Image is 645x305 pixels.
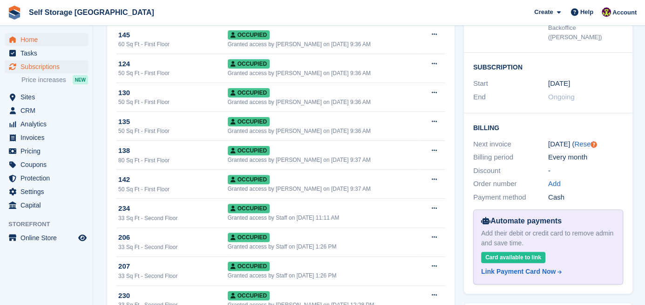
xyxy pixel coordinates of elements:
div: Backoffice ([PERSON_NAME]) [548,23,623,42]
span: Occupied [228,233,270,242]
a: menu [5,199,88,212]
div: Card available to link [481,252,545,263]
span: Create [534,7,553,17]
div: Next invoice [473,139,548,150]
h2: Billing [473,123,623,132]
div: 135 [118,117,228,127]
span: Occupied [228,291,270,300]
div: Granted access by [PERSON_NAME] on [DATE] 9:36 AM [228,127,420,135]
a: menu [5,33,88,46]
div: NEW [73,75,88,84]
time: 2025-06-04 00:00:00 UTC [548,78,570,89]
a: menu [5,60,88,73]
div: 130 [118,88,228,98]
span: Capital [20,199,76,212]
div: Link Payment Card Now [481,267,556,277]
a: Reset [574,140,592,148]
a: menu [5,231,88,244]
span: Ongoing [548,93,575,101]
img: Nicholas Williams [602,7,611,17]
div: Cash [548,192,623,203]
a: menu [5,90,88,104]
div: 60 Sq Ft - First Floor [118,40,228,49]
a: menu [5,104,88,117]
div: Granted access by Staff on [DATE] 1:26 PM [228,271,420,280]
div: Order number [473,179,548,189]
div: 124 [118,59,228,69]
div: Every month [548,152,623,163]
a: Price increases NEW [21,75,88,85]
div: Granted access by Staff on [DATE] 11:11 AM [228,214,420,222]
div: Start [473,78,548,89]
div: 138 [118,146,228,156]
div: - [548,166,623,176]
a: Preview store [77,232,88,243]
a: Self Storage [GEOGRAPHIC_DATA] [25,5,158,20]
div: 50 Sq Ft - First Floor [118,98,228,106]
div: 230 [118,291,228,301]
span: Home [20,33,76,46]
div: Discount [473,166,548,176]
div: 234 [118,203,228,214]
span: Pricing [20,145,76,158]
div: 50 Sq Ft - First Floor [118,127,228,135]
span: Protection [20,172,76,185]
div: Granted access by Staff on [DATE] 1:26 PM [228,243,420,251]
div: 33 Sq Ft - Second Floor [118,272,228,280]
div: Booked [473,13,548,42]
div: [DATE] ( ) [548,139,623,150]
div: Granted access by [PERSON_NAME] on [DATE] 9:37 AM [228,156,420,164]
span: Online Store [20,231,76,244]
div: 50 Sq Ft - First Floor [118,185,228,194]
div: 50 Sq Ft - First Floor [118,69,228,77]
span: Occupied [228,117,270,126]
a: menu [5,185,88,198]
div: 33 Sq Ft - Second Floor [118,214,228,222]
span: Occupied [228,146,270,155]
span: Sites [20,90,76,104]
a: menu [5,158,88,171]
div: 142 [118,174,228,185]
span: Account [612,8,637,17]
img: stora-icon-8386f47178a22dfd0bd8f6a31ec36ba5ce8667c1dd55bd0f319d3a0aa187defe.svg [7,6,21,20]
span: Occupied [228,88,270,97]
span: Occupied [228,262,270,271]
span: Price increases [21,76,66,84]
div: Billing period [473,152,548,163]
span: Coupons [20,158,76,171]
span: Storefront [8,220,93,229]
a: menu [5,118,88,131]
a: menu [5,145,88,158]
div: Granted access by [PERSON_NAME] on [DATE] 9:36 AM [228,69,420,77]
div: 80 Sq Ft - First Floor [118,156,228,165]
a: menu [5,172,88,185]
span: Analytics [20,118,76,131]
div: Payment method [473,192,548,203]
span: Settings [20,185,76,198]
h2: Subscription [473,62,623,71]
div: End [473,92,548,103]
span: Invoices [20,131,76,144]
div: Add their debit or credit card to remove admin and save time. [481,229,615,248]
div: 206 [118,232,228,243]
a: menu [5,131,88,144]
span: Help [580,7,593,17]
div: Granted access by [PERSON_NAME] on [DATE] 9:37 AM [228,185,420,193]
span: Subscriptions [20,60,76,73]
span: Occupied [228,175,270,184]
div: 207 [118,261,228,272]
div: 145 [118,30,228,41]
div: 33 Sq Ft - Second Floor [118,243,228,251]
div: Tooltip anchor [590,140,598,149]
div: Granted access by [PERSON_NAME] on [DATE] 9:36 AM [228,40,420,49]
div: Granted access by [PERSON_NAME] on [DATE] 9:36 AM [228,98,420,106]
a: menu [5,47,88,60]
span: Tasks [20,47,76,60]
span: Occupied [228,59,270,69]
span: Occupied [228,204,270,213]
span: Occupied [228,30,270,40]
div: Automate payments [481,215,615,227]
span: CRM [20,104,76,117]
a: Add [548,179,561,189]
a: Link Payment Card Now [481,267,611,277]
